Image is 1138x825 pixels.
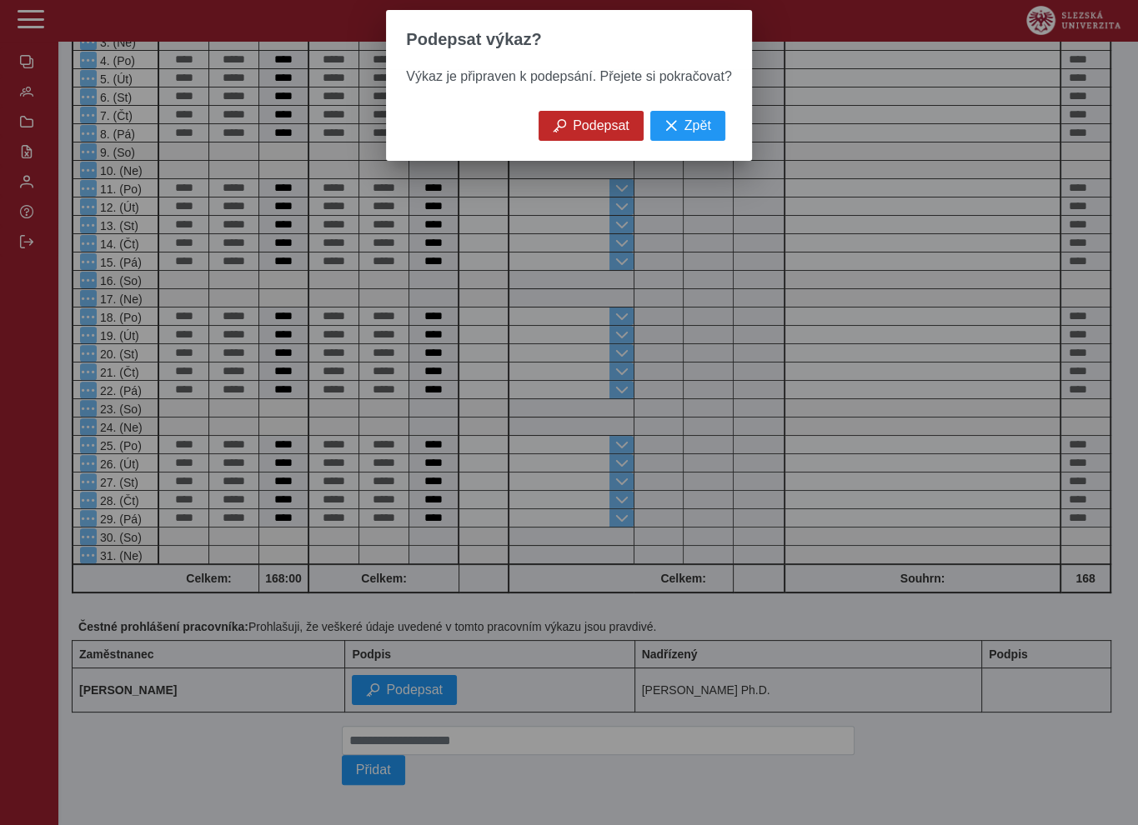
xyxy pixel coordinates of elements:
[650,111,725,141] button: Zpět
[539,111,644,141] button: Podepsat
[406,30,541,49] span: Podepsat výkaz?
[684,118,711,133] span: Zpět
[406,69,731,83] span: Výkaz je připraven k podepsání. Přejete si pokračovat?
[573,118,629,133] span: Podepsat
